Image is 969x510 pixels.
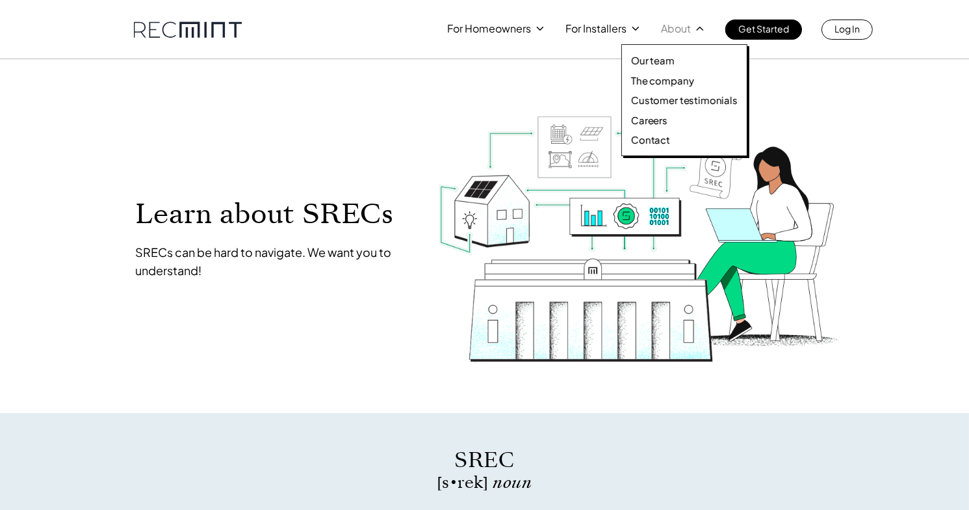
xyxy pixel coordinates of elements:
[631,133,670,146] p: Contact
[493,471,532,494] span: noun
[565,20,627,38] p: For Installers
[834,20,860,38] p: Log In
[738,20,789,38] p: Get Started
[631,54,738,67] a: Our team
[821,20,873,40] a: Log In
[136,199,413,228] p: Learn about SRECs
[631,74,693,87] p: The company
[725,20,802,40] a: Get Started
[274,446,696,475] p: SREC
[631,54,675,67] p: Our team
[631,133,738,146] a: Contact
[136,243,413,280] p: SRECs can be hard to navigate. We want you to understand!
[631,114,667,127] p: Careers
[631,114,738,127] a: Careers
[274,475,696,490] p: [s • rek]
[447,20,531,38] p: For Homeowners
[631,74,738,87] a: The company
[631,94,738,107] a: Customer testimonials
[661,20,691,38] p: About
